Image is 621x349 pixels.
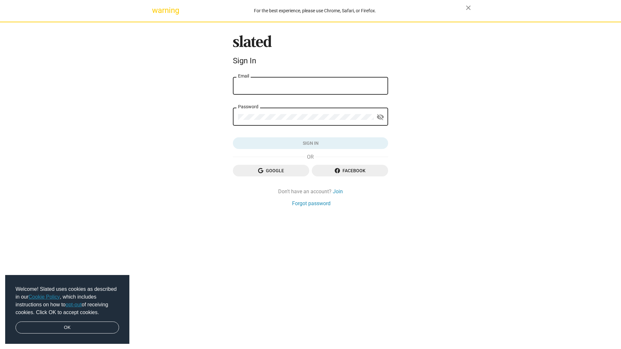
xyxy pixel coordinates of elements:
span: Facebook [317,165,383,176]
a: Join [333,188,343,195]
mat-icon: visibility_off [376,112,384,122]
button: Google [233,165,309,176]
span: Google [238,165,304,176]
a: Cookie Policy [28,294,60,300]
span: Welcome! Slated uses cookies as described in our , which includes instructions on how to of recei... [16,285,119,316]
div: Don't have an account? [233,188,388,195]
button: Facebook [312,165,388,176]
div: Sign In [233,56,388,65]
a: dismiss cookie message [16,322,119,334]
mat-icon: warning [152,6,160,14]
a: opt-out [66,302,82,307]
mat-icon: close [464,4,472,12]
div: cookieconsent [5,275,129,344]
sl-branding: Sign In [233,35,388,68]
button: Show password [374,111,387,124]
div: For the best experience, please use Chrome, Safari, or Firefox. [164,6,466,15]
a: Forgot password [292,200,331,207]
